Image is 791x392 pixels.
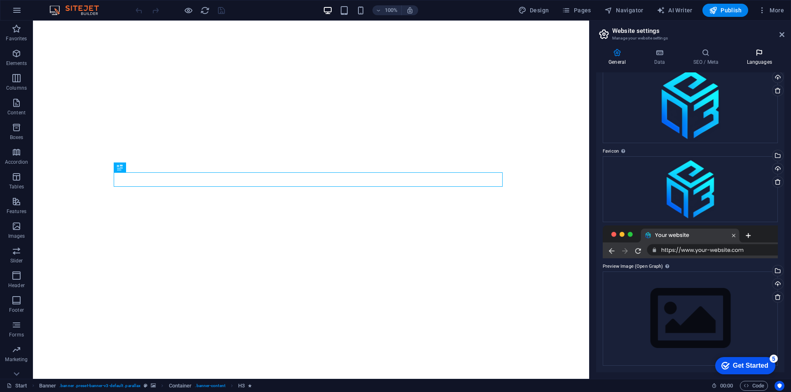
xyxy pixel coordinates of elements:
[195,381,225,391] span: . banner-content
[559,4,594,17] button: Pages
[59,381,140,391] span: . banner .preset-banner-v3-default .parallax
[8,233,25,239] p: Images
[39,381,56,391] span: Click to select. Double-click to edit
[151,383,156,388] i: This element contains a background
[612,35,768,42] h3: Manage your website settings
[775,381,784,391] button: Usercentrics
[711,381,733,391] h6: Session time
[603,262,778,271] label: Preview Image (Open Graph)
[596,49,641,66] h4: General
[740,381,768,391] button: Code
[601,4,647,17] button: Navigator
[10,257,23,264] p: Slider
[144,383,147,388] i: This element is a customizable preset
[562,6,591,14] span: Pages
[6,85,27,91] p: Columns
[372,5,402,15] button: 100%
[6,4,66,21] div: Get Started 5 items remaining, 0% complete
[709,6,742,14] span: Publish
[39,381,252,391] nav: breadcrumb
[10,134,23,141] p: Boxes
[603,146,778,156] label: Favicon
[726,383,727,389] span: :
[657,6,693,14] span: AI Writer
[603,156,778,222] div: logobun-jMm0MDAKs40ZnmrlPJxmYw-7eWpUbI5wwl48wpqdEknmw.png
[641,49,681,66] h4: Data
[238,381,245,391] span: Click to select. Double-click to edit
[734,49,784,66] h4: Languages
[385,5,398,15] h6: 100%
[653,4,696,17] button: AI Writer
[47,5,109,15] img: Editor Logo
[24,9,59,16] div: Get Started
[603,65,778,143] div: logobun-jMm0MDAKs40ZnmrlPJxmYw.png
[9,183,24,190] p: Tables
[7,109,26,116] p: Content
[5,159,28,165] p: Accordion
[169,381,192,391] span: Click to select. Double-click to edit
[720,381,733,391] span: 00 00
[612,27,784,35] h2: Website settings
[7,208,26,215] p: Features
[515,4,552,17] div: Design (Ctrl+Alt+Y)
[603,271,778,366] div: Select files from the file manager, stock photos, or upload file(s)
[755,4,787,17] button: More
[702,4,748,17] button: Publish
[61,2,69,10] div: 5
[681,49,734,66] h4: SEO / Meta
[9,307,24,313] p: Footer
[6,35,27,42] p: Favorites
[248,383,252,388] i: Element contains an animation
[515,4,552,17] button: Design
[604,6,644,14] span: Navigator
[7,381,27,391] a: Click to cancel selection. Double-click to open Pages
[200,5,210,15] button: reload
[744,381,764,391] span: Code
[8,282,25,289] p: Header
[6,60,27,67] p: Elements
[9,332,24,338] p: Forms
[518,6,549,14] span: Design
[5,356,28,363] p: Marketing
[758,6,784,14] span: More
